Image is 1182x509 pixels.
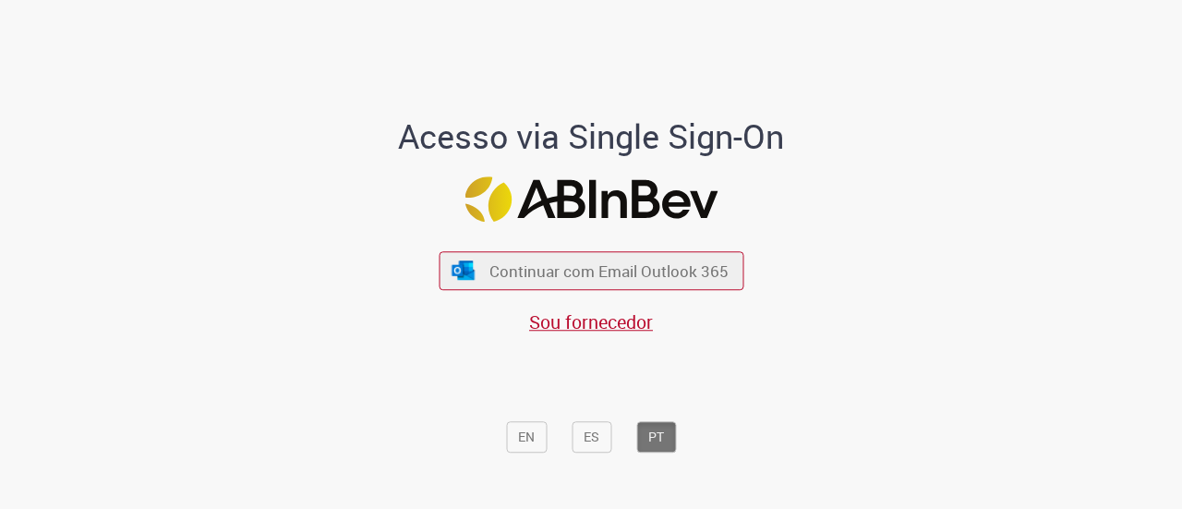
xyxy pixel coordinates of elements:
button: ícone Azure/Microsoft 360 Continuar com Email Outlook 365 [439,252,743,290]
button: PT [636,421,676,453]
span: Continuar com Email Outlook 365 [489,261,729,282]
button: ES [572,421,611,453]
button: EN [506,421,547,453]
img: Logo ABInBev [464,176,718,222]
a: Sou fornecedor [529,309,653,334]
img: ícone Azure/Microsoft 360 [451,261,476,280]
h1: Acesso via Single Sign-On [335,118,848,155]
